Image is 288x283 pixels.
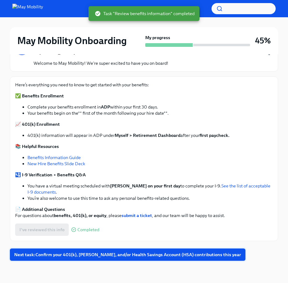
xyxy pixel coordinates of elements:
[27,104,273,110] li: Complete your benefits enrollment in within your first 30 days.
[27,183,273,195] li: You have a virtual meeting scheduled with to complete your I-9. .
[54,213,106,218] strong: benefits, 401(k), or equity
[17,35,127,47] h2: May Mobility Onboarding
[110,183,180,189] strong: [PERSON_NAME] on your first day
[101,104,110,110] strong: ADP
[15,172,86,178] strong: 🛂 I-9 Verification + Benefits Q&A
[95,10,195,17] span: Task "Review benefits information" completed
[34,60,168,66] p: Welcome to May Mobility! We're super excited to have you on board!
[121,213,152,218] a: submit a ticket
[115,133,180,138] strong: Myself > Retirement Dashboard
[27,110,273,116] li: Your benefits begin on the** first of the month following your hire date**.
[10,248,245,261] button: Next task:Confirm your 401(k), [PERSON_NAME], and/or Health Savings Account (HSA) contributions t...
[27,155,81,160] a: Benefits Information Guide
[15,144,59,149] strong: 📚 Helpful Resources
[27,132,273,138] li: 401(k) information will appear in ADP under after your
[15,121,60,127] strong: 📈 401(k) Enrollment
[145,35,170,41] strong: My progress
[27,195,273,201] li: You’re also welcome to use this time to ask any personal benefits-related questions.
[15,82,273,88] p: Here’s everything you need to know to get started with your benefits:
[27,161,85,166] a: New Hire Benefits Slide Deck
[14,252,241,258] span: Next task : Confirm your 401(k), [PERSON_NAME], and/or Health Savings Account (HSA) contributions...
[15,206,273,219] p: For questions about , please , and our team will be happy to assist.
[255,35,271,46] h3: 45%
[200,133,229,138] strong: first paycheck.
[77,228,99,232] span: Completed
[15,93,64,99] strong: ✅ Benefits Enrollment
[12,4,43,14] img: May Mobility
[15,207,65,212] strong: 📄 Additional Questions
